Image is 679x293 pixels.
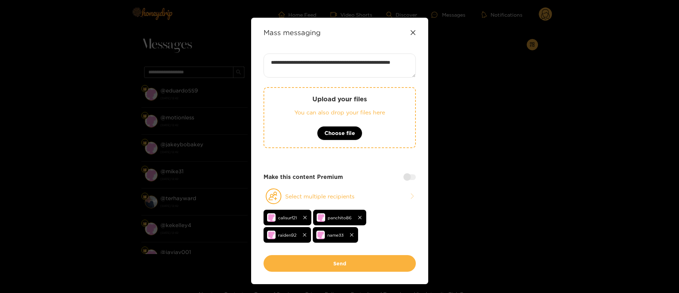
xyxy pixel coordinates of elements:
[278,231,296,239] span: raiden92
[317,126,362,140] button: Choose file
[278,214,297,222] span: calisurf21
[267,213,276,222] img: no-avatar.png
[267,231,276,239] img: no-avatar.png
[264,255,416,272] button: Send
[264,188,416,204] button: Select multiple recipients
[316,231,325,239] img: no-avatar.png
[278,95,401,103] p: Upload your files
[328,214,352,222] span: panchito86
[278,108,401,117] p: You can also drop your files here
[264,28,321,36] strong: Mass messaging
[317,213,325,222] img: no-avatar.png
[324,129,355,137] span: Choose file
[264,173,343,181] strong: Make this content Premium
[327,231,344,239] span: name33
